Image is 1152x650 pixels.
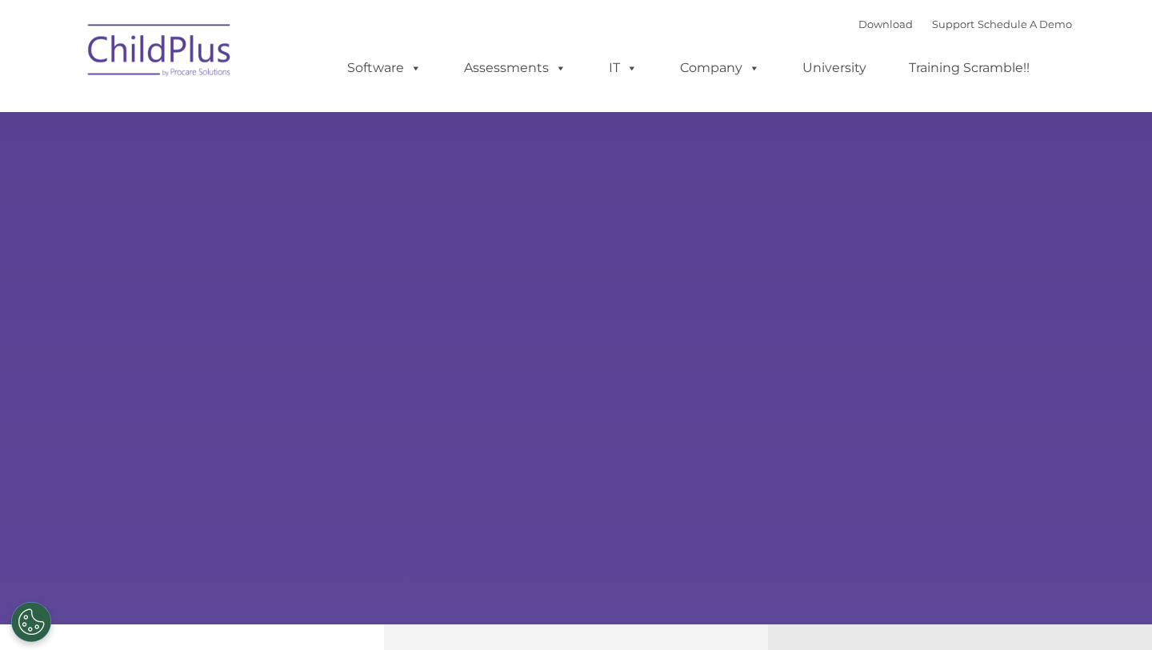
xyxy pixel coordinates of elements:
[893,52,1046,84] a: Training Scramble!!
[593,52,654,84] a: IT
[80,13,240,93] img: ChildPlus by Procare Solutions
[664,52,776,84] a: Company
[11,602,51,642] button: Cookies Settings
[786,52,882,84] a: University
[331,52,438,84] a: Software
[858,18,1072,30] font: |
[448,52,582,84] a: Assessments
[932,18,974,30] a: Support
[858,18,913,30] a: Download
[978,18,1072,30] a: Schedule A Demo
